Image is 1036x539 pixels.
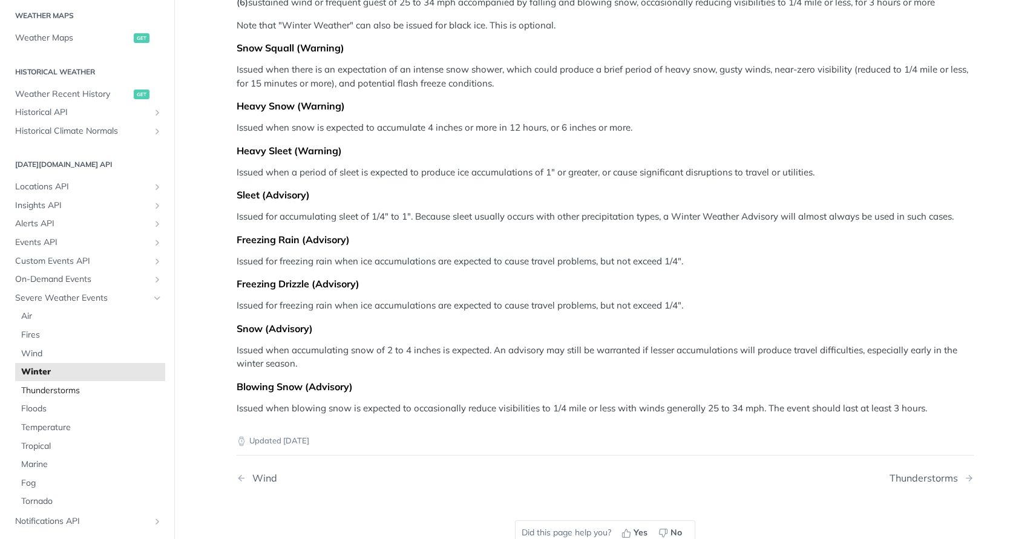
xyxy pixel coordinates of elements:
[15,515,149,528] span: Notifications API
[152,108,162,117] button: Show subpages for Historical API
[15,326,165,344] a: Fires
[9,234,165,252] a: Events APIShow subpages for Events API
[15,456,165,474] a: Marine
[237,299,974,313] p: Issued for freezing rain when ice accumulations are expected to cause travel problems, but not ex...
[15,363,165,381] a: Winter
[21,385,162,397] span: Thunderstorms
[9,10,165,21] h2: Weather Maps
[237,210,974,224] p: Issued for accumulating sleet of 1/4" to 1". Because sleet usually occurs with other precipitatio...
[15,400,165,418] a: Floods
[21,422,162,434] span: Temperature
[9,215,165,233] a: Alerts APIShow subpages for Alerts API
[237,189,974,201] div: Sleet (Advisory)
[9,178,165,196] a: Locations APIShow subpages for Locations API
[246,472,277,484] div: Wind
[237,166,974,180] p: Issued when a period of sleet is expected to produce ice accumulations of 1" or greater, or cause...
[9,289,165,307] a: Severe Weather EventsHide subpages for Severe Weather Events
[237,402,974,416] p: Issued when blowing snow is expected to occasionally reduce visibilities to 1/4 mile or less with...
[237,435,974,447] p: Updated [DATE]
[15,125,149,137] span: Historical Climate Normals
[237,42,974,54] div: Snow Squall (Warning)
[21,477,162,489] span: Fog
[15,307,165,325] a: Air
[890,472,974,484] a: Next Page: Thunderstorms
[9,29,165,47] a: Weather Mapsget
[152,126,162,136] button: Show subpages for Historical Climate Normals
[634,526,647,539] span: Yes
[152,201,162,211] button: Show subpages for Insights API
[152,256,162,266] button: Show subpages for Custom Events API
[21,495,162,508] span: Tornado
[237,19,974,33] p: Note that "Winter Weather" can also be issued for black ice. This is optional.
[9,103,165,122] a: Historical APIShow subpages for Historical API
[152,219,162,229] button: Show subpages for Alerts API
[21,366,162,378] span: Winter
[237,255,974,269] p: Issued for freezing rain when ice accumulations are expected to cause travel problems, but not ex...
[15,181,149,193] span: Locations API
[15,492,165,511] a: Tornado
[152,293,162,303] button: Hide subpages for Severe Weather Events
[237,344,974,371] p: Issued when accumulating snow of 2 to 4 inches is expected. An advisory may still be warranted if...
[15,255,149,267] span: Custom Events API
[15,345,165,363] a: Wind
[15,419,165,437] a: Temperature
[15,32,131,44] span: Weather Maps
[9,270,165,289] a: On-Demand EventsShow subpages for On-Demand Events
[21,310,162,322] span: Air
[152,275,162,284] button: Show subpages for On-Demand Events
[237,234,974,246] div: Freezing Rain (Advisory)
[237,460,974,496] nav: Pagination Controls
[237,472,552,484] a: Previous Page: Wind
[21,329,162,341] span: Fires
[134,33,149,43] span: get
[9,67,165,77] h2: Historical Weather
[237,145,974,157] div: Heavy Sleet (Warning)
[15,273,149,286] span: On-Demand Events
[152,517,162,526] button: Show subpages for Notifications API
[237,63,974,90] p: Issued when there is an expectation of an intense snow shower, which could produce a brief period...
[9,252,165,270] a: Custom Events APIShow subpages for Custom Events API
[15,200,149,212] span: Insights API
[15,292,149,304] span: Severe Weather Events
[21,403,162,415] span: Floods
[134,90,149,99] span: get
[9,122,165,140] a: Historical Climate NormalsShow subpages for Historical Climate Normals
[890,472,964,484] div: Thunderstorms
[15,218,149,230] span: Alerts API
[237,121,974,135] p: Issued when snow is expected to accumulate 4 inches or more in 12 hours, or 6 inches or more.
[15,437,165,456] a: Tropical
[237,322,974,335] div: Snow (Advisory)
[670,526,682,539] span: No
[237,100,974,112] div: Heavy Snow (Warning)
[9,197,165,215] a: Insights APIShow subpages for Insights API
[21,348,162,360] span: Wind
[237,381,974,393] div: Blowing Snow (Advisory)
[15,382,165,400] a: Thunderstorms
[21,440,162,452] span: Tropical
[237,278,974,290] div: Freezing Drizzle (Advisory)
[15,88,131,100] span: Weather Recent History
[15,106,149,119] span: Historical API
[9,159,165,170] h2: [DATE][DOMAIN_NAME] API
[152,182,162,192] button: Show subpages for Locations API
[15,237,149,249] span: Events API
[21,459,162,471] span: Marine
[15,474,165,492] a: Fog
[9,512,165,531] a: Notifications APIShow subpages for Notifications API
[9,85,165,103] a: Weather Recent Historyget
[152,238,162,247] button: Show subpages for Events API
